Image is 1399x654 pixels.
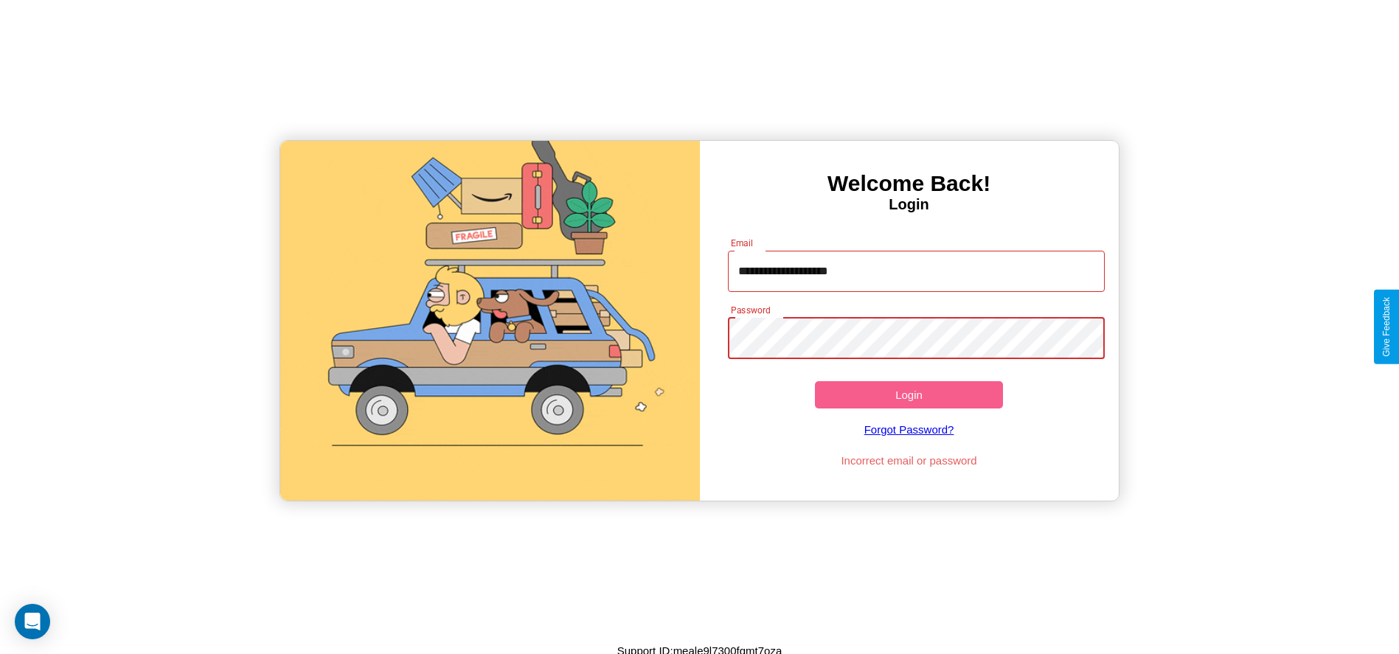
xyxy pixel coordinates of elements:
label: Email [731,237,754,249]
a: Forgot Password? [721,408,1097,451]
img: gif [280,141,699,501]
button: Login [815,381,1004,408]
h3: Welcome Back! [700,171,1119,196]
p: Incorrect email or password [721,451,1097,470]
div: Give Feedback [1381,297,1392,357]
label: Password [731,304,770,316]
h4: Login [700,196,1119,213]
div: Open Intercom Messenger [15,604,50,639]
